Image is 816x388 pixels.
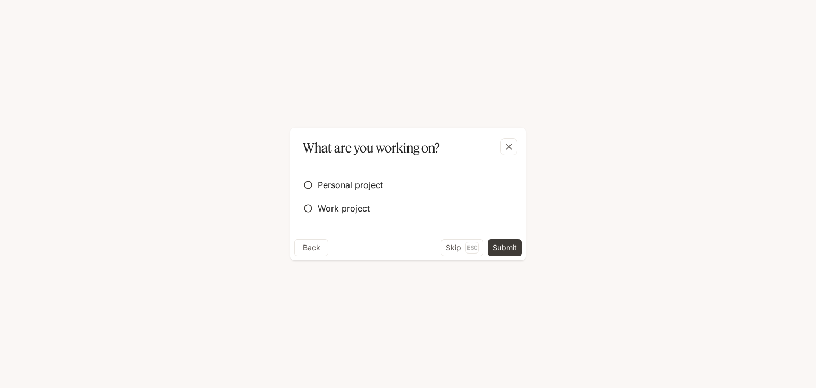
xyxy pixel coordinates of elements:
[318,202,370,215] span: Work project
[488,239,522,256] button: Submit
[441,239,483,256] button: SkipEsc
[303,138,440,157] p: What are you working on?
[318,179,383,191] span: Personal project
[294,239,328,256] button: Back
[465,242,479,254] p: Esc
